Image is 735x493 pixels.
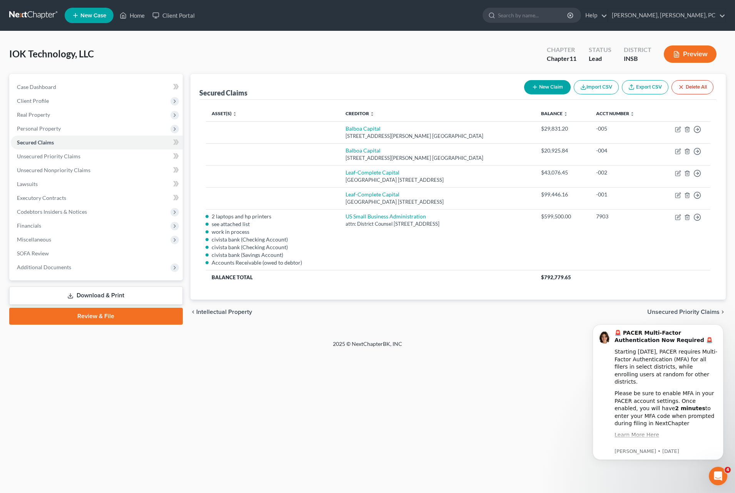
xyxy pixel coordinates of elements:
div: 7903 [596,213,650,220]
div: -004 [596,147,650,154]
div: -001 [596,191,650,198]
i: unfold_more [563,112,568,116]
span: Real Property [17,111,50,118]
button: New Claim [524,80,571,94]
span: Executory Contracts [17,195,66,201]
a: Lawsuits [11,177,183,191]
li: Accounts Receivable (owed to debtor) [212,259,334,267]
span: Case Dashboard [17,84,56,90]
div: Lead [589,54,611,63]
span: Client Profile [17,97,49,104]
div: Chapter [547,45,576,54]
div: $43,076.45 [541,169,584,176]
i: chevron_right [720,309,726,315]
button: Import CSV [574,80,619,94]
div: Secured Claims [200,88,248,97]
span: New Case [80,13,106,18]
i: chevron_left [190,309,197,315]
li: civista bank (Checking Account) [212,236,334,243]
div: $99,446.16 [541,191,584,198]
a: Leaf-Complete Capital [346,191,399,198]
div: [STREET_ADDRESS][PERSON_NAME] [GEOGRAPHIC_DATA] [346,132,529,140]
a: Home [116,8,149,22]
li: 2 laptops and hp printers [212,213,334,220]
div: [GEOGRAPHIC_DATA] [STREET_ADDRESS] [346,176,529,184]
span: IOK Technology, LLC [9,48,94,59]
a: Asset(s) unfold_more [212,111,237,116]
a: Case Dashboard [11,80,183,94]
a: [PERSON_NAME], [PERSON_NAME], PC [608,8,725,22]
li: work in process [212,228,334,236]
span: Secured Claims [17,139,54,146]
a: Acct Number unfold_more [596,111,635,116]
a: US Small Business Administration [346,213,426,220]
a: Unsecured Priority Claims [11,149,183,163]
span: Additional Documents [17,264,71,270]
a: SOFA Review [11,246,183,260]
a: Balance unfold_more [541,111,568,116]
button: Unsecured Priority Claims chevron_right [647,309,726,315]
div: District [624,45,651,54]
div: -002 [596,169,650,176]
a: Help [581,8,607,22]
span: 11 [570,55,576,62]
div: $29,831.20 [541,125,584,132]
a: Unsecured Nonpriority Claims [11,163,183,177]
span: 4 [725,467,731,473]
span: Codebtors Insiders & Notices [17,208,87,215]
span: Unsecured Nonpriority Claims [17,167,90,173]
i: unfold_more [233,112,237,116]
div: attn: District Counsel [STREET_ADDRESS] [346,220,529,228]
div: [GEOGRAPHIC_DATA] [STREET_ADDRESS] [346,198,529,206]
div: INSB [624,54,651,63]
div: $599,500.00 [541,213,584,220]
span: SOFA Review [17,250,49,257]
button: chevron_left Intellectual Property [190,309,252,315]
i: unfold_more [630,112,635,116]
li: see attached list [212,220,334,228]
a: Secured Claims [11,136,183,149]
a: Executory Contracts [11,191,183,205]
div: 2025 © NextChapterBK, INC [148,340,587,354]
span: Intellectual Property [197,309,252,315]
div: Chapter [547,54,576,63]
a: Download & Print [9,287,183,305]
th: Balance Total [206,270,535,284]
span: Lawsuits [17,181,38,187]
span: Miscellaneous [17,236,51,243]
a: Creditor unfold_more [346,111,374,116]
span: Personal Property [17,125,61,132]
a: Leaf-Complete Capital [346,169,399,176]
span: $792,779.65 [541,274,571,280]
li: civista bank (Checking Account) [212,243,334,251]
iframe: Intercom live chat [709,467,727,485]
input: Search by name... [498,8,568,22]
a: Balboa Capital [346,147,381,154]
div: -005 [596,125,650,132]
iframe: Intercom notifications message [581,313,735,472]
i: unfold_more [370,112,374,116]
div: $20,925.84 [541,147,584,154]
span: Financials [17,222,41,229]
span: Unsecured Priority Claims [17,153,80,159]
div: [STREET_ADDRESS][PERSON_NAME] [GEOGRAPHIC_DATA] [346,154,529,162]
button: Delete All [672,80,713,94]
div: Status [589,45,611,54]
a: Export CSV [622,80,668,94]
a: Review & File [9,308,183,325]
li: civista bank (Savings Account) [212,251,334,259]
a: Client Portal [149,8,199,22]
a: Balboa Capital [346,125,381,132]
button: Preview [664,45,717,63]
span: Unsecured Priority Claims [647,309,720,315]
